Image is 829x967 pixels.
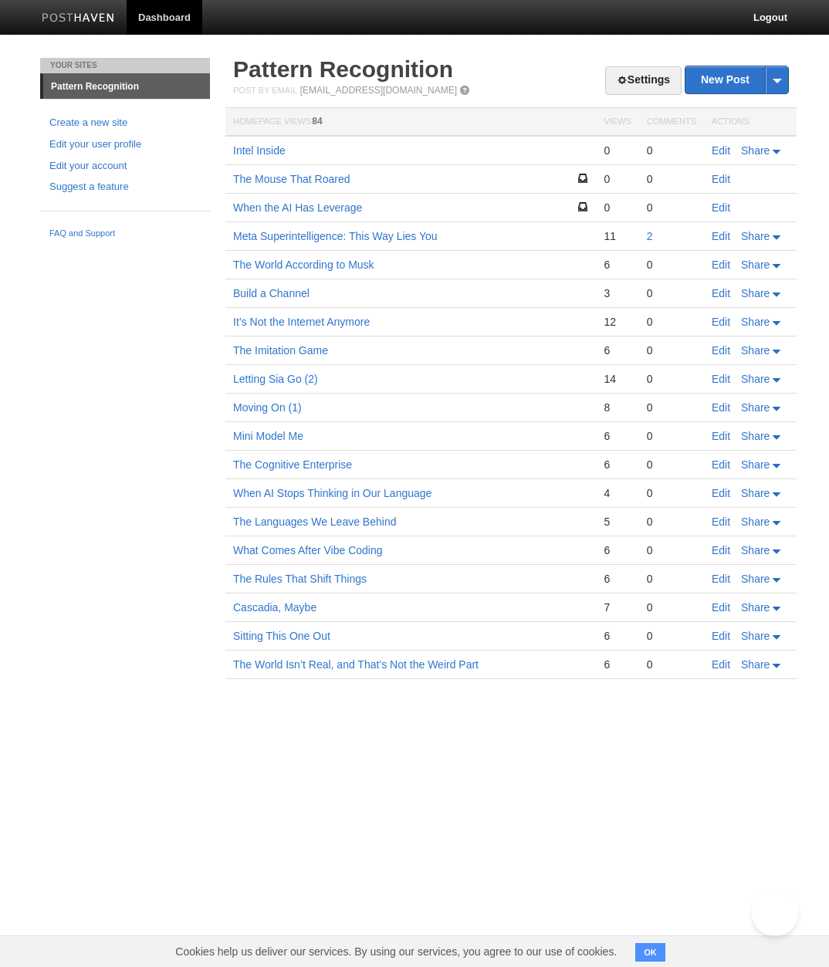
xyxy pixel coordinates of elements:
[647,286,696,300] div: 0
[233,144,286,157] a: Intel Inside
[596,108,638,137] th: Views
[604,372,631,386] div: 14
[741,259,770,271] span: Share
[233,316,370,328] a: It’s Not the Internet Anymore
[233,201,362,214] a: When the AI Has Leverage
[604,515,631,529] div: 5
[647,372,696,386] div: 0
[604,144,631,157] div: 0
[233,230,438,242] a: Meta Superintelligence: This Way Lies You
[233,173,350,185] a: The Mouse That Roared
[712,573,730,585] a: Edit
[233,458,352,471] a: The Cognitive Enterprise
[233,344,328,357] a: The Imitation Game
[647,543,696,557] div: 0
[741,373,770,385] span: Share
[233,259,374,271] a: The World According to Musk
[233,573,367,585] a: The Rules That Shift Things
[647,572,696,586] div: 0
[49,179,201,195] a: Suggest a feature
[604,486,631,500] div: 4
[752,890,798,936] iframe: Help Scout Beacon - Open
[604,458,631,472] div: 6
[647,343,696,357] div: 0
[741,230,770,242] span: Share
[43,74,210,99] a: Pattern Recognition
[712,544,730,556] a: Edit
[604,286,631,300] div: 3
[741,658,770,671] span: Share
[647,144,696,157] div: 0
[647,515,696,529] div: 0
[741,316,770,328] span: Share
[712,601,730,614] a: Edit
[233,601,316,614] a: Cascadia, Maybe
[49,227,201,241] a: FAQ and Support
[712,373,730,385] a: Edit
[712,173,730,185] a: Edit
[604,258,631,272] div: 6
[49,137,201,153] a: Edit your user profile
[741,344,770,357] span: Share
[604,172,631,186] div: 0
[647,486,696,500] div: 0
[604,600,631,614] div: 7
[712,230,730,242] a: Edit
[647,401,696,414] div: 0
[605,66,682,95] a: Settings
[712,487,730,499] a: Edit
[712,458,730,471] a: Edit
[604,543,631,557] div: 6
[225,108,596,137] th: Homepage Views
[233,544,383,556] a: What Comes After Vibe Coding
[604,343,631,357] div: 6
[647,458,696,472] div: 0
[741,401,770,414] span: Share
[604,572,631,586] div: 6
[647,658,696,671] div: 0
[233,430,303,442] a: Mini Model Me
[160,936,632,967] span: Cookies help us deliver our services. By using our services, you agree to our use of cookies.
[712,201,730,214] a: Edit
[233,630,330,642] a: Sitting This One Out
[647,230,653,242] a: 2
[647,429,696,443] div: 0
[233,487,431,499] a: When AI Stops Thinking in Our Language
[741,287,770,299] span: Share
[233,516,396,528] a: The Languages We Leave Behind
[233,373,318,385] a: Letting Sia Go (2)
[233,658,479,671] a: The World Isn’t Real, and That’s Not the Weird Part
[712,516,730,528] a: Edit
[647,172,696,186] div: 0
[40,58,210,73] li: Your Sites
[712,401,730,414] a: Edit
[712,144,730,157] a: Edit
[712,287,730,299] a: Edit
[233,401,302,414] a: Moving On (1)
[712,316,730,328] a: Edit
[312,116,322,127] span: 84
[49,115,201,131] a: Create a new site
[741,516,770,528] span: Share
[712,344,730,357] a: Edit
[639,108,704,137] th: Comments
[647,600,696,614] div: 0
[741,573,770,585] span: Share
[42,13,115,25] img: Posthaven-bar
[712,259,730,271] a: Edit
[704,108,797,137] th: Actions
[233,56,453,82] a: Pattern Recognition
[741,458,770,471] span: Share
[647,258,696,272] div: 0
[49,158,201,174] a: Edit your account
[300,85,457,96] a: [EMAIL_ADDRESS][DOMAIN_NAME]
[233,86,297,95] span: Post by Email
[233,287,310,299] a: Build a Channel
[741,430,770,442] span: Share
[604,658,631,671] div: 6
[647,315,696,329] div: 0
[685,66,788,93] a: New Post
[712,630,730,642] a: Edit
[741,144,770,157] span: Share
[741,544,770,556] span: Share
